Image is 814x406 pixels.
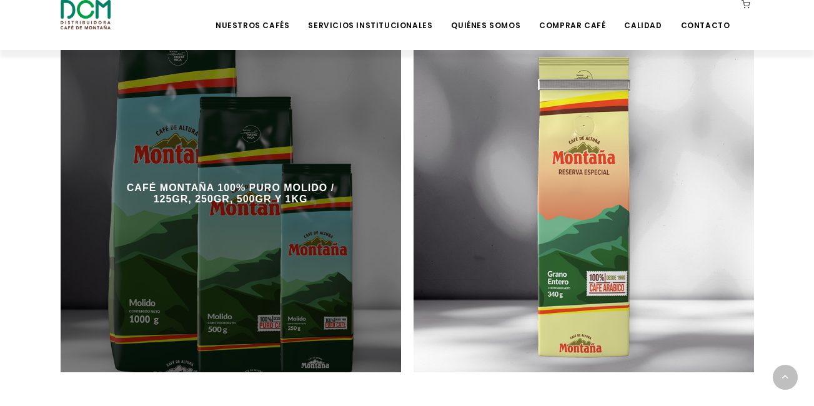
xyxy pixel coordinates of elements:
[444,1,528,31] a: Quiénes Somos
[300,1,440,31] a: Servicios Institucionales
[532,1,613,31] a: Comprar Café
[673,1,738,31] a: Contacto
[124,182,337,205] a: CAFÉ MONTAÑA 100% PURO MOLIDO / 125GR, 250GR, 500GR Y 1KG
[208,1,297,31] a: Nuestros Cafés
[617,1,669,31] a: Calidad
